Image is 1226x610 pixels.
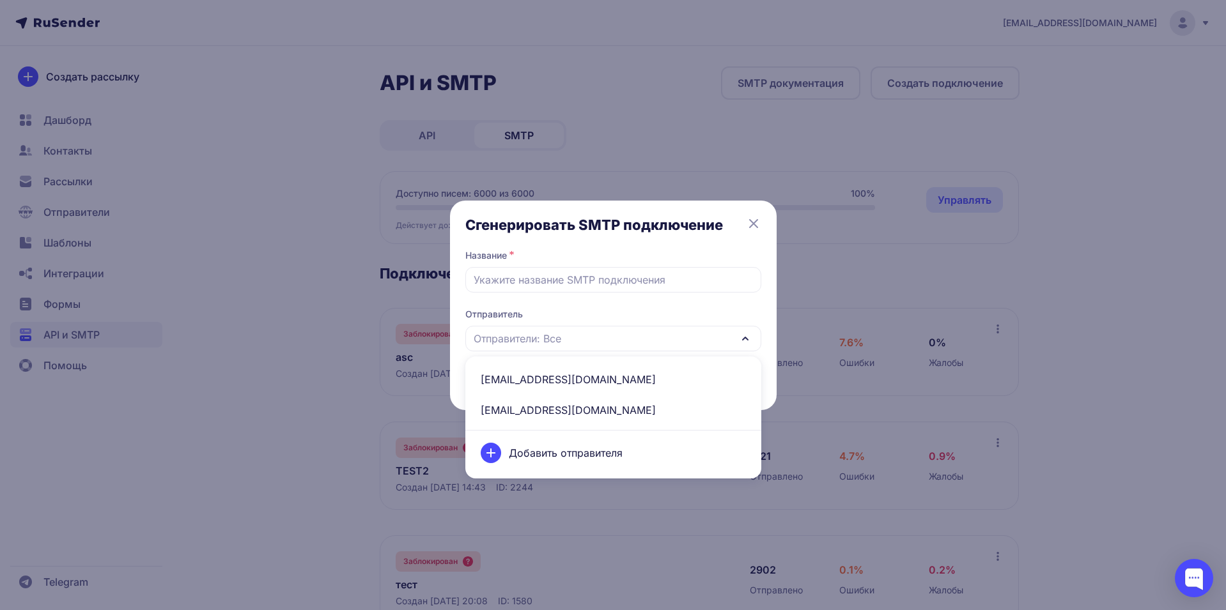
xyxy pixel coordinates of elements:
span: Отправители: Все [474,331,561,346]
span: Отправитель [465,308,761,321]
span: [EMAIL_ADDRESS][DOMAIN_NAME] [473,395,754,425]
div: Добавить отправителя [473,435,754,471]
h3: Сгенерировать SMTP подключение [465,216,761,234]
label: Название [465,249,507,262]
span: [EMAIL_ADDRESS][DOMAIN_NAME] [473,364,754,395]
input: Укажите название SMTP подключения [465,267,761,293]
